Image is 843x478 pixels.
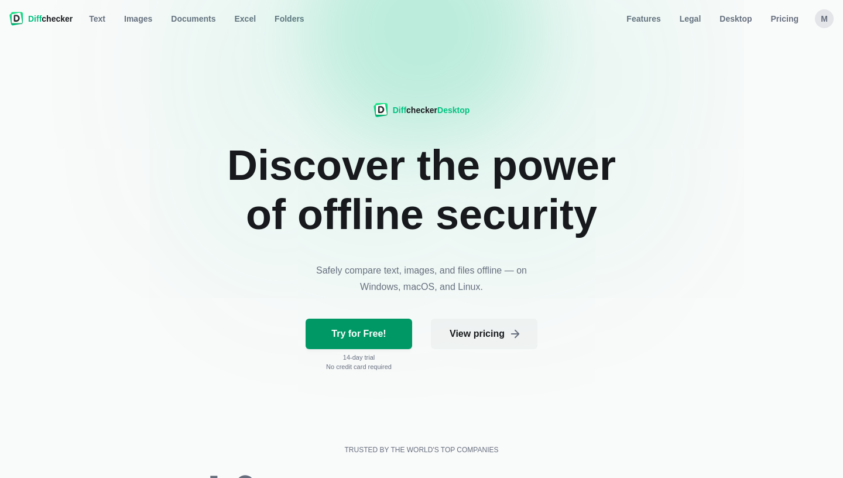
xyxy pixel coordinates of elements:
a: Features [619,9,667,28]
h2: Trusted by the world's top companies [344,445,498,455]
a: Legal [673,9,708,28]
a: Diffchecker [9,9,73,28]
span: Excel [232,13,259,25]
button: m [815,9,834,28]
span: Images [122,13,155,25]
span: Try for Free! [329,328,388,340]
a: Desktop [712,9,759,28]
span: Features [624,13,663,25]
span: Folders [272,13,307,25]
span: View pricing [447,328,507,340]
span: Documents [169,13,218,25]
p: Safely compare text, images, and files offline — on Windows, macOS, and Linux. [315,262,528,295]
span: Legal [677,13,704,25]
a: Excel [228,9,263,28]
span: checker [28,13,73,25]
img: Diffchecker logo [9,12,23,26]
span: Pricing [769,13,801,25]
span: Diff [28,14,42,23]
span: Desktop [717,13,754,25]
p: 14 -day trial [326,354,392,361]
img: Diffchecker logo [373,103,388,117]
span: Text [87,13,108,25]
button: Folders [268,9,311,28]
a: Pricing [764,9,806,28]
a: Images [117,9,159,28]
a: Documents [164,9,222,28]
p: No credit card required [326,363,392,370]
div: checker [393,104,470,116]
a: Text [82,9,112,28]
span: Diff [393,105,406,115]
a: Try for Free! [306,319,412,349]
h1: Discover the power of offline security [205,141,638,239]
a: View pricing [431,319,537,349]
span: Desktop [437,105,470,115]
